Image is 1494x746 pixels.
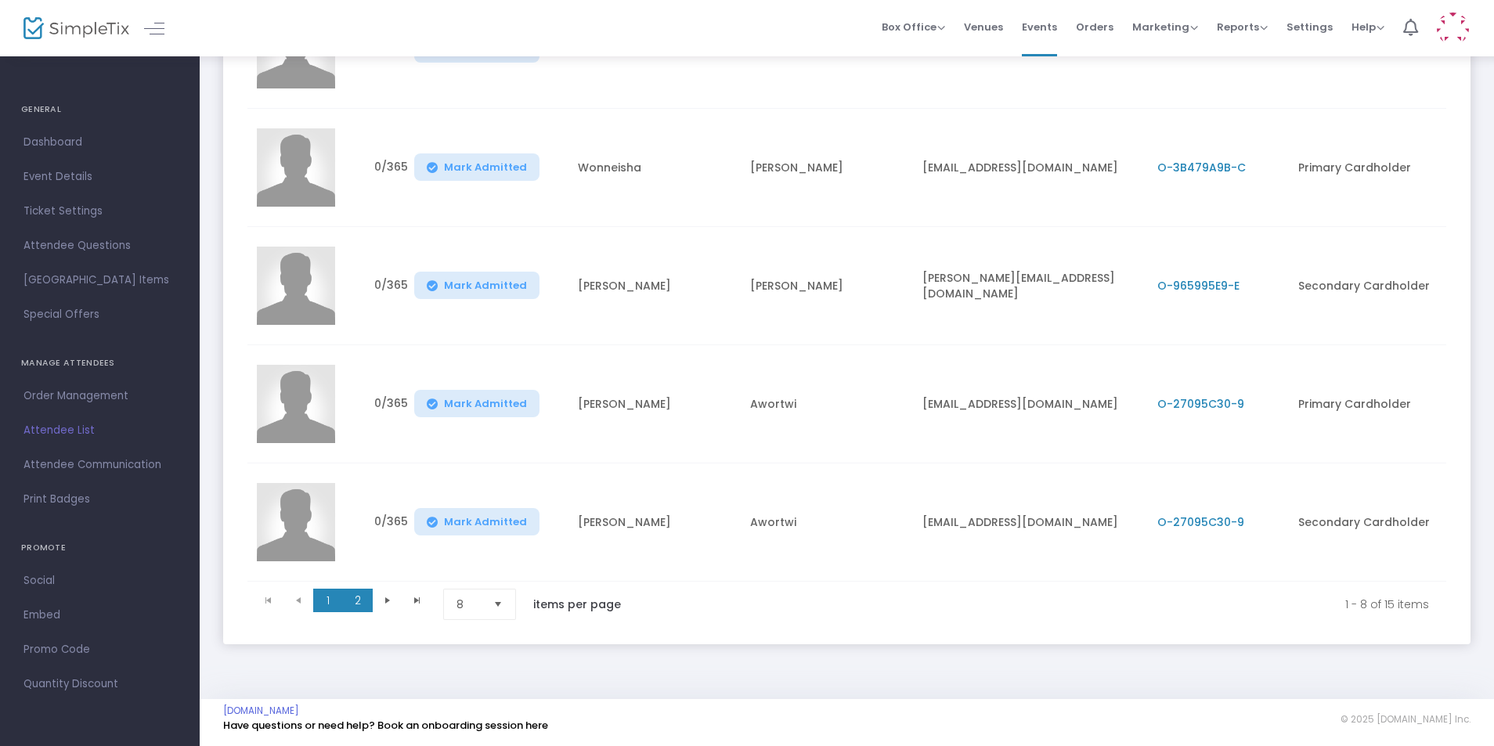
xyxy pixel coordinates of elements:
[568,345,741,463] td: [PERSON_NAME]
[1157,396,1244,412] span: O-27095C30-9
[23,420,176,441] span: Attendee List
[568,463,741,582] td: [PERSON_NAME]
[444,398,527,410] span: Mark Admitted
[1289,109,1461,227] td: Primary Cardholder
[374,159,408,182] span: 0/365
[374,277,408,300] span: 0/365
[23,132,176,153] span: Dashboard
[402,589,432,612] span: Go to the last page
[373,589,402,612] span: Go to the next page
[223,718,548,733] a: Have questions or need help? Book an onboarding session here
[913,109,1148,227] td: [EMAIL_ADDRESS][DOMAIN_NAME]
[913,227,1148,345] td: [PERSON_NAME][EMAIL_ADDRESS][DOMAIN_NAME]
[1022,7,1057,47] span: Events
[23,489,176,510] span: Print Badges
[1289,345,1461,463] td: Primary Cardholder
[23,605,176,625] span: Embed
[23,305,176,325] span: Special Offers
[1341,713,1471,726] span: © 2025 [DOMAIN_NAME] Inc.
[444,516,527,528] span: Mark Admitted
[411,594,424,607] span: Go to the last page
[1157,160,1246,175] span: O-3B479A9B-C
[741,227,913,345] td: [PERSON_NAME]
[381,594,394,607] span: Go to the next page
[1157,278,1240,294] span: O-965995E9-E
[568,109,741,227] td: Wonneisha
[444,161,527,174] span: Mark Admitted
[23,455,176,475] span: Attendee Communication
[343,589,373,612] span: Page 2
[23,201,176,222] span: Ticket Settings
[23,571,176,591] span: Social
[568,227,741,345] td: [PERSON_NAME]
[964,7,1003,47] span: Venues
[23,640,176,660] span: Promo Code
[741,109,913,227] td: [PERSON_NAME]
[1289,227,1461,345] td: Secondary Cardholder
[741,345,913,463] td: Awortwi
[23,386,176,406] span: Order Management
[654,589,1429,620] kendo-pager-info: 1 - 8 of 15 items
[414,272,539,299] button: Mark Admitted
[1157,514,1244,530] span: O-27095C30-9
[21,94,179,125] h4: GENERAL
[374,395,408,418] span: 0/365
[374,514,408,536] span: 0/365
[882,20,945,34] span: Box Office
[741,463,913,582] td: Awortwi
[1351,20,1384,34] span: Help
[1217,20,1268,34] span: Reports
[414,508,539,535] button: Mark Admitted
[456,596,481,612] span: 8
[23,270,176,290] span: [GEOGRAPHIC_DATA] Items
[21,348,179,379] h4: MANAGE ATTENDEES
[223,705,299,717] a: [DOMAIN_NAME]
[414,153,539,181] button: Mark Admitted
[487,589,509,619] button: Select
[444,279,527,292] span: Mark Admitted
[257,247,335,325] img: Attendee Profile Image
[313,589,343,612] span: Page 1
[1076,7,1113,47] span: Orders
[414,390,539,417] button: Mark Admitted
[23,236,176,256] span: Attendee Questions
[913,463,1148,582] td: [EMAIL_ADDRESS][DOMAIN_NAME]
[1132,20,1198,34] span: Marketing
[1289,463,1461,582] td: Secondary Cardholder
[533,596,621,612] label: items per page
[1286,7,1333,47] span: Settings
[23,167,176,187] span: Event Details
[913,345,1148,463] td: [EMAIL_ADDRESS][DOMAIN_NAME]
[257,483,335,561] img: Attendee Profile Image
[23,674,176,694] span: Quantity Discount
[21,532,179,564] h4: PROMOTE
[257,128,335,207] img: Attendee Profile Image
[257,365,335,443] img: Attendee Profile Image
